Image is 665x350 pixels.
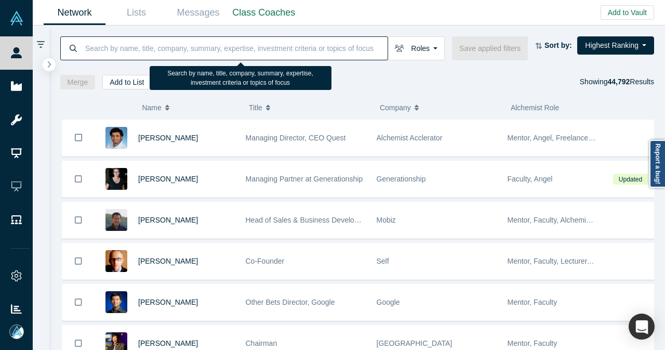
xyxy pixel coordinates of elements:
[508,216,602,224] span: Mentor, Faculty, Alchemist 25
[138,339,198,347] a: [PERSON_NAME]
[380,97,411,119] span: Company
[138,216,198,224] a: [PERSON_NAME]
[249,97,369,119] button: Title
[246,134,346,142] span: Managing Director, CEO Quest
[377,134,443,142] span: Alchemist Acclerator
[377,175,426,183] span: Generationship
[377,216,396,224] span: Mobiz
[388,36,445,60] button: Roles
[577,36,654,55] button: Highest Ranking
[508,298,557,306] span: Mentor, Faculty
[380,97,500,119] button: Company
[249,97,262,119] span: Title
[60,75,96,89] button: Merge
[508,175,553,183] span: Faculty, Angel
[105,291,127,313] img: Steven Kan's Profile Image
[508,339,557,347] span: Mentor, Faculty
[102,75,151,89] button: Add to List
[62,243,95,279] button: Bookmark
[105,250,127,272] img: Robert Winder's Profile Image
[607,77,630,86] strong: 44,792
[9,11,24,25] img: Alchemist Vault Logo
[246,175,363,183] span: Managing Partner at Generationship
[607,77,654,86] span: Results
[246,339,277,347] span: Chairman
[246,298,335,306] span: Other Bets Director, Google
[44,1,105,25] a: Network
[377,257,389,265] span: Self
[452,36,528,60] button: Save applied filters
[544,41,572,49] strong: Sort by:
[142,97,238,119] button: Name
[649,140,665,188] a: Report a bug!
[62,284,95,320] button: Bookmark
[138,175,198,183] a: [PERSON_NAME]
[84,36,388,60] input: Search by name, title, company, summary, expertise, investment criteria or topics of focus
[142,97,161,119] span: Name
[229,1,299,25] a: Class Coaches
[105,209,127,231] img: Michael Chang's Profile Image
[580,75,654,89] div: Showing
[9,325,24,339] img: Mia Scott's Account
[105,168,127,190] img: Rachel Chalmers's Profile Image
[613,174,647,185] span: Updated
[138,257,198,265] a: [PERSON_NAME]
[105,1,167,25] a: Lists
[62,161,95,197] button: Bookmark
[138,298,198,306] a: [PERSON_NAME]
[377,339,453,347] span: [GEOGRAPHIC_DATA]
[511,103,559,112] span: Alchemist Role
[246,257,285,265] span: Co-Founder
[601,5,654,20] button: Add to Vault
[246,216,403,224] span: Head of Sales & Business Development (interim)
[105,127,127,149] img: Gnani Palanikumar's Profile Image
[377,298,400,306] span: Google
[62,120,95,156] button: Bookmark
[62,202,95,238] button: Bookmark
[167,1,229,25] a: Messages
[138,134,198,142] a: [PERSON_NAME]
